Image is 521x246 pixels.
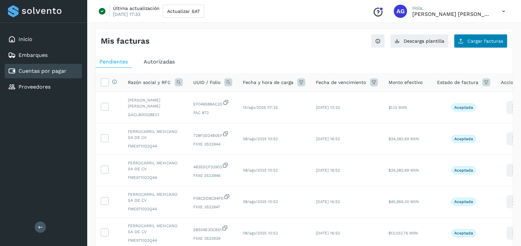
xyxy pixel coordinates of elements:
span: FME971022Q44 [128,206,183,212]
span: FERROCARRIL MEXICANO SA DE CV [128,191,183,203]
div: Proveedores [5,80,82,94]
span: [DATE] 16:52 [316,168,340,173]
span: EF046588AC2D [193,99,232,107]
span: FXXE 3523946 [193,173,232,179]
div: Cuentas por pagar [5,64,82,78]
span: [DATE] 13:32 [316,105,340,110]
p: Última actualización [113,5,160,11]
span: Cargar facturas [467,39,503,43]
span: FME971022Q44 [128,143,183,149]
div: Embarques [5,48,82,62]
span: $34,382.69 MXN [389,168,419,173]
span: 08/ago/2025 10:52 [243,199,278,204]
a: Inicio [19,36,32,42]
span: FERROCARRIL MEXICANO SA DE CV [128,129,183,141]
button: Descarga plantilla [390,34,449,48]
span: Pendientes [99,59,128,65]
p: Aceptada [454,231,473,235]
span: 5B504E30CB51 [193,225,232,233]
p: Aceptada [454,168,473,173]
span: Fecha y hora de carga [243,79,293,86]
span: FXXE 3523939 [193,235,232,241]
span: $34,382.69 MXN [389,137,419,141]
span: [DATE] 16:52 [316,199,340,204]
span: $45,956.30 MXN [389,199,419,204]
span: Fecha de vencimiento [316,79,366,86]
span: FXXE 3523947 [193,204,232,210]
span: Monto efectivo [389,79,423,86]
span: [PERSON_NAME] [PERSON_NAME] [128,97,183,109]
p: Hola, [412,5,492,11]
span: FAC 872 [193,110,232,116]
span: 4835DCF32903 [193,162,232,170]
span: FME971022Q44 [128,237,183,243]
p: Aceptada [454,137,473,141]
span: GACL800328EC1 [128,112,183,118]
span: FXXE 3523944 [193,141,232,147]
p: [DATE] 17:33 [113,11,140,17]
a: Embarques [19,52,48,58]
span: F08CDD8C94FD [193,193,232,201]
div: Inicio [5,32,82,47]
p: Aceptada [454,199,473,204]
button: Cargar facturas [454,34,507,48]
span: FME971022Q44 [128,175,183,181]
span: Acciones [501,79,521,86]
span: 728F3D24B0EF [193,131,232,139]
span: 15/ago/2025 07:32 [243,105,278,110]
span: Razón social y RFC [128,79,171,86]
button: Actualizar SAT [163,5,204,18]
span: $13,033.76 MXN [389,231,418,235]
span: 08/ago/2025 10:52 [243,168,278,173]
span: FERROCARRIL MEXICANO SA DE CV [128,223,183,235]
a: Cuentas por pagar [19,68,66,74]
span: Descarga plantilla [404,39,444,43]
p: Abigail Gonzalez Leon [412,11,492,17]
span: FERROCARRIL MEXICANO SA DE CV [128,160,183,172]
p: Aceptada [454,105,473,110]
span: [DATE] 16:52 [316,231,340,235]
span: $1.12 MXN [389,105,407,110]
span: Estado de factura [437,79,478,86]
span: [DATE] 16:52 [316,137,340,141]
a: Proveedores [19,84,51,90]
span: Actualizar SAT [167,9,200,14]
span: 08/ago/2025 10:52 [243,137,278,141]
span: Autorizadas [144,59,175,65]
span: UUID / Folio [193,79,220,86]
span: 08/ago/2025 10:52 [243,231,278,235]
h4: Mis facturas [101,36,150,46]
